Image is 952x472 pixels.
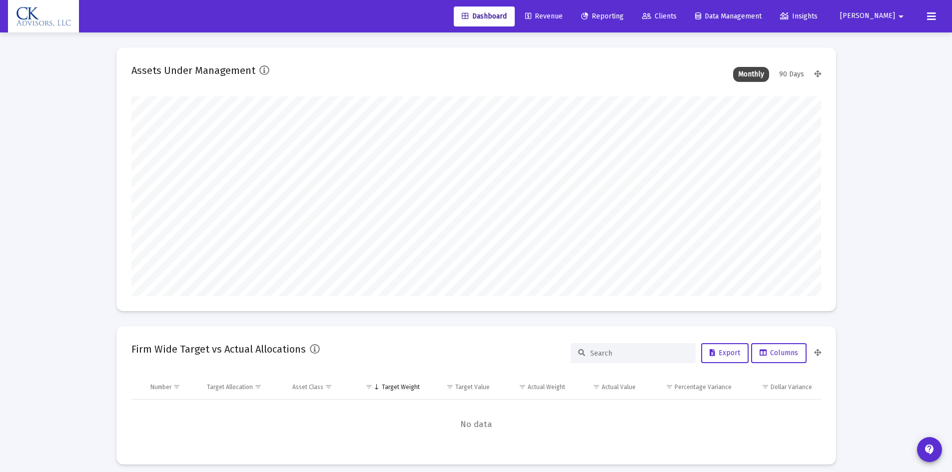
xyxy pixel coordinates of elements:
td: Column Percentage Variance [643,375,739,399]
button: [PERSON_NAME] [828,6,919,26]
div: Monthly [733,67,769,82]
div: Actual Value [602,383,636,391]
td: Column Target Value [427,375,497,399]
span: Show filter options for column 'Number' [173,383,180,391]
a: Reporting [573,6,632,26]
div: Target Weight [382,383,420,391]
span: Show filter options for column 'Dollar Variance' [762,383,769,391]
div: Data grid [131,375,821,450]
td: Column Target Weight [352,375,427,399]
a: Dashboard [454,6,515,26]
div: Number [150,383,171,391]
a: Insights [772,6,826,26]
span: Show filter options for column 'Target Allocation' [254,383,262,391]
td: Column Asset Class [285,375,352,399]
div: Asset Class [292,383,323,391]
button: Export [701,343,749,363]
span: Show filter options for column 'Target Value' [446,383,454,391]
span: Data Management [695,12,762,20]
span: Show filter options for column 'Target Weight' [365,383,373,391]
td: Column Actual Value [572,375,643,399]
span: Insights [780,12,818,20]
span: Show filter options for column 'Percentage Variance' [666,383,673,391]
span: Show filter options for column 'Actual Value' [593,383,600,391]
span: [PERSON_NAME] [840,12,895,20]
span: Reporting [581,12,624,20]
td: Column Dollar Variance [739,375,821,399]
span: Columns [760,349,798,357]
a: Revenue [517,6,571,26]
h2: Assets Under Management [131,62,255,78]
td: Column Target Allocation [200,375,285,399]
td: Column Actual Weight [497,375,572,399]
div: Percentage Variance [675,383,732,391]
h2: Firm Wide Target vs Actual Allocations [131,341,306,357]
div: Target Value [455,383,490,391]
td: Column Number [143,375,200,399]
div: 90 Days [774,67,809,82]
a: Data Management [687,6,770,26]
div: Target Allocation [207,383,253,391]
span: Dashboard [462,12,507,20]
input: Search [590,349,688,358]
span: Export [710,349,740,357]
mat-icon: contact_support [924,444,936,456]
span: Show filter options for column 'Actual Weight' [519,383,526,391]
div: Dollar Variance [771,383,812,391]
div: Actual Weight [528,383,565,391]
img: Dashboard [15,6,71,26]
button: Columns [751,343,807,363]
span: Show filter options for column 'Asset Class' [325,383,332,391]
span: Clients [642,12,677,20]
a: Clients [634,6,685,26]
mat-icon: arrow_drop_down [895,6,907,26]
span: No data [131,419,821,430]
span: Revenue [525,12,563,20]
